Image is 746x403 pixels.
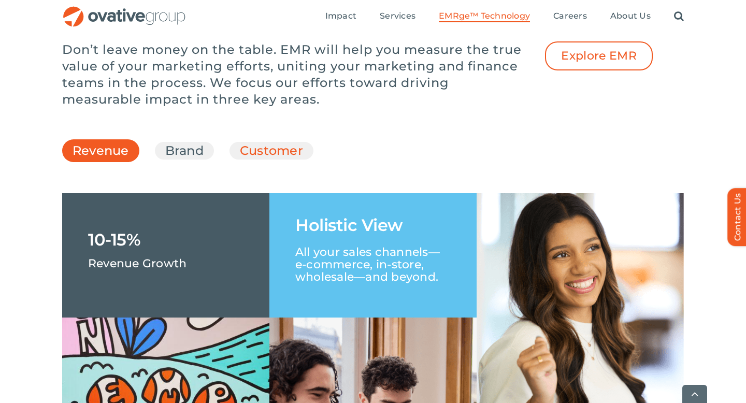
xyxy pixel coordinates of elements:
span: Careers [553,11,587,21]
a: Careers [553,11,587,22]
ul: Post Filters [62,137,684,165]
span: EMRge™ Technology [439,11,530,21]
h1: 10-15% [88,232,140,248]
p: Don’t leave money on the table. EMR will help you measure the true value of your marketing effort... [62,41,528,108]
span: Services [380,11,415,21]
a: Impact [325,11,356,22]
span: Explore EMR [561,49,637,63]
p: All your sales channels—e-commerce, in-store, wholesale—and beyond. [295,234,451,283]
span: Impact [325,11,356,21]
a: Services [380,11,415,22]
a: Revenue [73,142,129,165]
span: About Us [610,11,651,21]
h1: Holistic View [295,217,403,234]
a: EMRge™ Technology [439,11,530,22]
a: Customer [240,142,303,160]
a: OG_Full_horizontal_RGB [62,5,187,15]
a: Explore EMR [545,41,653,70]
a: Brand [165,142,204,160]
a: About Us [610,11,651,22]
a: Search [674,11,684,22]
p: Revenue Growth [88,248,187,269]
